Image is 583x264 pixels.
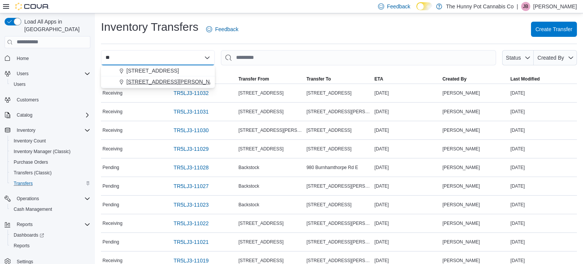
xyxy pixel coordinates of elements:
[102,220,123,226] span: Receiving
[14,149,71,155] span: Inventory Manager (Classic)
[8,168,93,178] button: Transfers (Classic)
[14,206,52,212] span: Cash Management
[533,2,577,11] p: [PERSON_NAME]
[511,76,540,82] span: Last Modified
[373,237,441,247] div: [DATE]
[2,110,93,120] button: Catalog
[17,221,33,228] span: Reports
[11,205,90,214] span: Cash Management
[2,219,93,230] button: Reports
[221,50,496,65] input: This is a search bar. After typing your query, hit enter to filter the results lower in the page.
[509,144,577,153] div: [DATE]
[170,104,212,119] a: TR5LJ3-11031
[17,55,29,62] span: Home
[238,202,259,208] span: Backstock
[238,109,284,115] span: [STREET_ADDRESS]
[17,112,32,118] span: Catalog
[443,183,480,189] span: [PERSON_NAME]
[8,178,93,189] button: Transfers
[373,126,441,135] div: [DATE]
[8,157,93,168] button: Purchase Orders
[17,71,28,77] span: Users
[443,109,480,115] span: [PERSON_NAME]
[306,183,371,189] span: [STREET_ADDRESS][PERSON_NAME]
[173,238,209,246] span: TR5LJ3-11021
[509,219,577,228] div: [DATE]
[238,239,284,245] span: [STREET_ADDRESS]
[416,10,417,11] span: Dark Mode
[306,202,351,208] span: [STREET_ADDRESS]
[443,202,480,208] span: [PERSON_NAME]
[14,111,90,120] span: Catalog
[509,237,577,247] div: [DATE]
[416,2,432,10] input: Dark Mode
[306,127,351,133] span: [STREET_ADDRESS]
[531,22,577,37] button: Create Transfer
[8,79,93,90] button: Users
[170,160,212,175] a: TR5LJ3-11028
[11,205,55,214] a: Cash Management
[173,108,209,115] span: TR5LJ3-11031
[446,2,514,11] p: The Hunny Pot Cannabis Co
[173,182,209,190] span: TR5LJ3-11027
[11,80,28,89] a: Users
[306,146,351,152] span: [STREET_ADDRESS]
[2,125,93,136] button: Inventory
[102,258,123,264] span: Receiving
[102,90,123,96] span: Receiving
[8,204,93,215] button: Cash Management
[101,65,215,76] button: [STREET_ADDRESS]
[443,127,480,133] span: [PERSON_NAME]
[173,126,209,134] span: TR5LJ3-11030
[8,136,93,146] button: Inventory Count
[443,239,480,245] span: [PERSON_NAME]
[11,158,90,167] span: Purchase Orders
[509,182,577,191] div: [DATE]
[204,55,210,61] button: Close list of options
[14,69,32,78] button: Users
[238,127,303,133] span: [STREET_ADDRESS][PERSON_NAME]
[373,144,441,153] div: [DATE]
[173,201,209,209] span: TR5LJ3-11023
[306,90,351,96] span: [STREET_ADDRESS]
[509,126,577,135] div: [DATE]
[11,168,90,177] span: Transfers (Classic)
[14,220,90,229] span: Reports
[14,95,42,104] a: Customers
[11,147,90,156] span: Inventory Manager (Classic)
[17,97,39,103] span: Customers
[521,2,530,11] div: Jessie Britton
[173,145,209,153] span: TR5LJ3-11029
[14,180,33,187] span: Transfers
[443,258,480,264] span: [PERSON_NAME]
[173,89,209,97] span: TR5LJ3-11032
[238,183,259,189] span: Backstock
[11,241,90,250] span: Reports
[443,164,480,171] span: [PERSON_NAME]
[14,194,90,203] span: Operations
[170,234,212,250] a: TR5LJ3-11021
[17,127,35,133] span: Inventory
[373,89,441,98] div: [DATE]
[517,2,518,11] p: |
[102,146,123,152] span: Receiving
[170,197,212,212] a: TR5LJ3-11023
[170,141,212,157] a: TR5LJ3-11029
[14,81,25,87] span: Users
[14,194,42,203] button: Operations
[8,240,93,251] button: Reports
[102,164,119,171] span: Pending
[126,67,179,74] span: [STREET_ADDRESS]
[101,76,215,87] button: [STREET_ADDRESS][PERSON_NAME][PERSON_NAME]
[8,146,93,157] button: Inventory Manager (Classic)
[373,219,441,228] div: [DATE]
[101,65,215,87] div: Choose from the following options
[14,232,44,238] span: Dashboards
[2,68,93,79] button: Users
[14,54,90,63] span: Home
[11,231,90,240] span: Dashboards
[8,230,93,240] a: Dashboards
[11,158,51,167] a: Purchase Orders
[170,216,212,231] a: TR5LJ3-11022
[14,54,32,63] a: Home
